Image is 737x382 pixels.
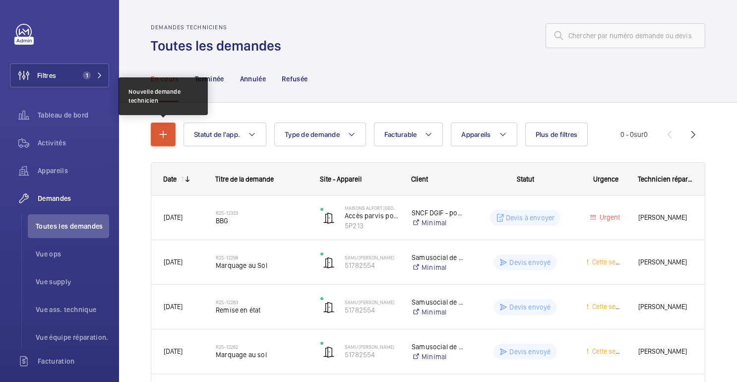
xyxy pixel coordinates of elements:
[422,308,446,316] font: Minimal
[592,258,634,266] font: Cette semaine
[345,299,394,305] font: SAMU [PERSON_NAME]
[216,299,238,305] font: R25-12263
[36,222,103,230] font: Toutes les demandes
[593,175,618,183] font: Urgence
[592,303,634,311] font: Cette semaine
[151,75,179,83] font: En cours
[215,175,274,183] font: Titre de la demande
[216,261,267,269] font: Marquage au Sol
[638,175,703,183] font: Technicien réparateur
[412,298,521,306] font: Samusocial de [GEOGRAPHIC_DATA]
[323,256,335,268] img: automatic_door.svg
[151,37,281,54] font: Toutes les demandes
[164,213,183,221] font: [DATE]
[412,343,521,351] font: Samusocial de [GEOGRAPHIC_DATA]
[38,357,75,365] font: Facturation
[638,303,687,311] font: [PERSON_NAME]
[345,306,375,314] font: 51782554
[620,130,634,138] font: 0 - 0
[345,255,394,260] font: SAMU [PERSON_NAME]
[274,123,366,146] button: Type de demande
[345,344,394,350] font: SAMU [PERSON_NAME]
[546,23,705,48] input: Chercher par numéro demande ou devis
[638,258,687,266] font: [PERSON_NAME]
[195,75,224,83] font: Terminée
[412,254,521,261] font: Samusocial de [GEOGRAPHIC_DATA]
[412,352,464,362] a: Minimal
[216,210,238,216] font: R25-12323
[411,175,428,183] font: Client
[644,130,648,138] font: 0
[36,250,61,258] font: Vue ops
[461,130,491,138] font: Appareils
[536,130,578,138] font: Plus de filtres
[509,303,551,311] font: Devis envoyé
[345,205,427,211] font: MAISONS ALFORT [GEOGRAPHIC_DATA]
[38,167,68,175] font: Appareils
[320,175,362,183] font: Site - Appareil
[164,258,183,266] font: [DATE]
[412,262,464,272] a: Minimal
[184,123,266,146] button: Statut de l'app.
[36,306,96,314] font: Vue ass. technique
[600,213,620,221] font: Urgent
[592,347,634,355] font: Cette semaine
[86,72,88,79] font: 1
[151,24,227,31] font: Demandes techniciens
[422,353,446,361] font: Minimal
[285,130,340,138] font: Type de demande
[412,307,464,317] a: Minimal
[240,75,266,83] font: Annulée
[282,75,307,83] font: Refusée
[216,351,267,359] font: Marquage au sol
[216,344,238,350] font: R25-12262
[506,214,555,222] font: Devis à envoyer
[525,123,588,146] button: Plus de filtres
[164,303,183,311] font: [DATE]
[10,64,109,87] button: Filtres1
[412,218,464,228] a: Minimal
[345,212,427,220] font: Accès parvis porte gauche
[374,123,443,146] button: Facturable
[422,219,446,227] font: Minimal
[451,123,517,146] button: Appareils
[509,348,551,356] font: Devis envoyé
[36,278,71,286] font: Vue supply
[216,255,239,260] font: R25-12298
[384,130,417,138] font: Facturable
[38,194,71,202] font: Demandes
[216,217,229,225] font: BBG
[345,222,364,230] font: 5P213
[634,130,644,138] font: sur
[38,139,66,147] font: Activités
[164,347,183,355] font: [DATE]
[638,213,687,221] font: [PERSON_NAME]
[216,306,261,314] font: Remise en état
[412,209,514,217] font: SNCF DGIF - portes automatiques
[194,130,240,138] font: Statut de l'app.
[323,301,335,313] img: automatic_door.svg
[37,71,56,79] font: Filtres
[422,263,446,271] font: Minimal
[509,258,551,266] font: Devis envoyé
[323,346,335,358] img: automatic_door.svg
[38,111,88,119] font: Tableau de bord
[323,212,335,224] img: automatic_door.svg
[517,175,534,183] font: Statut
[345,351,375,359] font: 51782554
[638,347,687,355] font: [PERSON_NAME]
[345,261,375,269] font: 51782554
[128,88,181,104] font: Nouvelle demande technicien
[36,333,109,341] font: Vue équipe réparation.
[163,175,177,183] font: Date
